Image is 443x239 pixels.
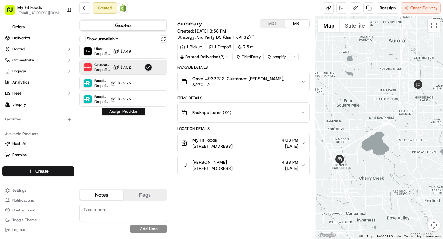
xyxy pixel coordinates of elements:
[2,139,74,149] button: Nash AI
[19,95,66,100] span: Wisdom [PERSON_NAME]
[87,36,118,42] label: Show unavailable
[282,143,298,149] span: [DATE]
[359,235,363,237] button: Keyboard shortcuts
[6,106,16,118] img: Wisdom Oko
[192,76,296,82] span: Order #932222, Customer: [PERSON_NAME], [PERSON_NAME]'s 11 Order, [US_STATE], Same Day: [DATE] | ...
[192,82,296,88] span: $270.12
[177,34,255,40] div: Strategy:
[94,78,108,83] span: Roadie (Routed)
[70,95,83,100] span: [DATE]
[206,43,234,51] div: 1 Dropoff
[61,152,74,157] span: Pylon
[58,137,99,143] span: API Documentation
[2,33,74,43] a: Deliveries
[197,34,251,40] span: 3rd Party DS (dss_HcAFS2)
[4,135,50,146] a: 📗Knowledge Base
[2,206,74,214] button: Chat with us!
[192,109,231,116] span: Package Items ( 24 )
[118,3,128,13] a: Shopify
[12,102,26,107] span: Shopify
[6,80,41,85] div: Past conversations
[177,21,202,26] h3: Summary
[2,225,74,234] button: Log out
[318,19,340,32] button: Show street map
[105,61,112,68] button: Start new chat
[17,10,61,15] span: [EMAIL_ADDRESS][DOMAIN_NAME]
[35,168,49,174] span: Create
[118,81,131,86] span: $75.75
[5,152,72,158] a: Promise
[177,43,205,51] div: 1 Pickup
[282,137,298,143] span: 4:03 PM
[192,165,233,171] span: [STREET_ADDRESS]
[84,63,92,71] img: Grubhub (MFF)
[12,141,26,147] span: Nash AI
[28,65,85,70] div: We're available if you need us!
[102,108,145,115] button: Assign Provider
[410,5,438,11] span: Cancel Delivery
[12,152,27,158] span: Promise
[340,19,370,32] button: Show satellite imagery
[195,28,226,34] span: [DATE] 3:58 PM
[178,133,309,153] button: My Fit Foods[STREET_ADDRESS]4:03 PM[DATE]
[178,103,309,122] button: Package Items (24)
[50,135,101,146] a: 💻API Documentation
[192,143,233,149] span: [STREET_ADDRESS]
[123,190,167,200] button: Flags
[177,53,233,61] div: Related Deliveries (2)
[12,69,26,74] span: Engage
[428,219,440,231] button: Map camera controls
[12,46,25,52] span: Control
[6,89,16,101] img: Wisdom Oko
[12,24,25,30] span: Orders
[120,65,131,70] span: $7.52
[2,166,74,176] button: Create
[84,95,92,103] img: Roadie (P2P)
[177,65,309,70] div: Package Details
[417,235,441,238] a: Report a map error
[234,53,264,61] div: ThirdParty
[404,235,413,238] a: Terms (opens in new tab)
[282,159,298,165] span: 4:33 PM
[94,94,108,99] span: Roadie (P2P)
[192,137,217,143] span: My Fit Foods
[12,35,30,41] span: Deliveries
[178,155,309,175] button: [PERSON_NAME][STREET_ADDRESS]4:33 PM[DATE]
[113,48,131,54] button: $7.49
[94,51,110,56] span: Dropoff ETA 51 minutes
[2,2,64,17] button: My Fit Foods[EMAIL_ADDRESS][DOMAIN_NAME]
[2,88,74,98] button: Fleet
[12,91,21,96] span: Fleet
[113,64,131,70] button: $7.52
[2,100,74,109] a: Shopify
[2,186,74,195] button: Settings
[12,112,17,117] img: 1736555255976-a54dd68f-1ca7-489b-9aae-adbdc363a1c4
[12,208,35,213] span: Chat with us!
[12,57,34,63] span: Orchestrate
[6,138,11,143] div: 📗
[12,80,29,85] span: Analytics
[265,53,289,61] div: shopify
[94,46,110,51] span: Uber
[19,112,66,117] span: Wisdom [PERSON_NAME]
[177,28,226,34] span: Created:
[2,22,74,32] a: Orders
[70,112,83,117] span: [DATE]
[367,235,401,238] span: Map data ©2025 Google
[16,40,111,46] input: Got a question? Start typing here...
[17,4,42,10] button: My Fit Foods
[67,112,69,117] span: •
[94,67,110,72] span: Dropoff ETA 38 minutes
[12,188,26,193] span: Settings
[2,196,74,205] button: Notifications
[94,62,110,67] span: Grubhub (MFF)
[380,5,396,11] span: Reassign
[2,66,74,76] button: Engage
[6,59,17,70] img: 1736555255976-a54dd68f-1ca7-489b-9aae-adbdc363a1c4
[235,43,257,51] div: 7.5 mi
[110,96,131,102] button: $75.75
[285,20,309,28] button: MST
[177,126,309,131] div: Location Details
[94,99,108,104] span: Dropoff ETA -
